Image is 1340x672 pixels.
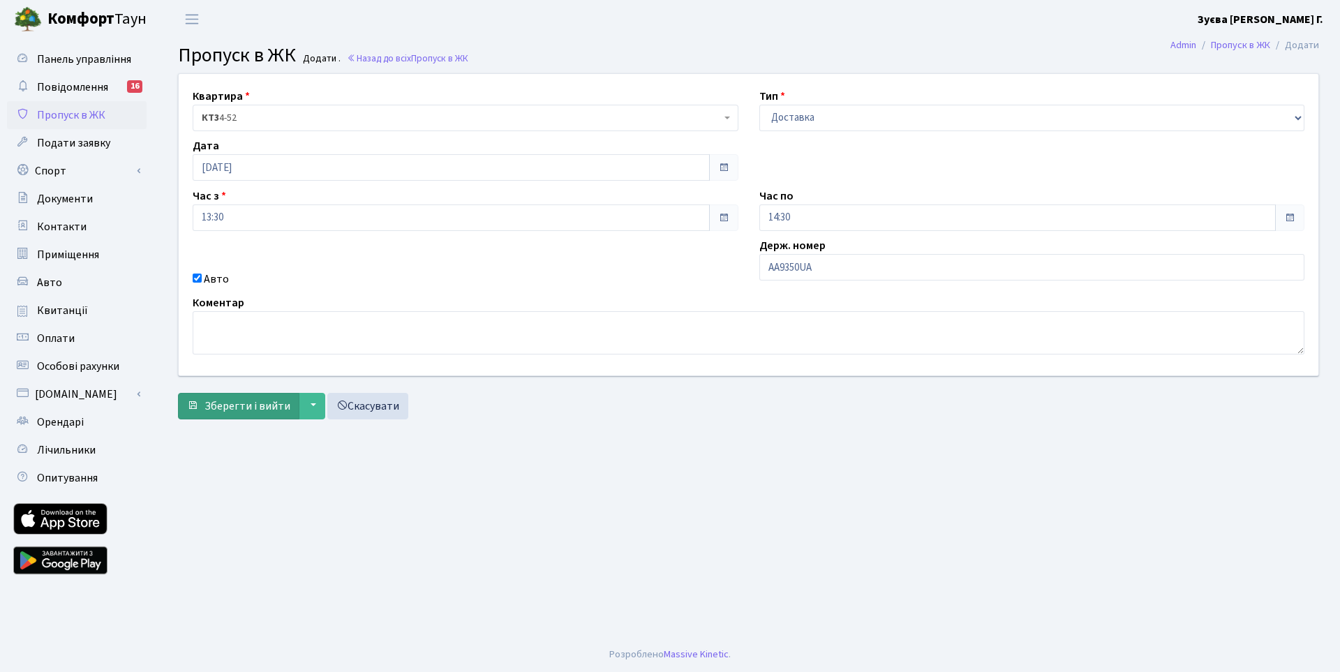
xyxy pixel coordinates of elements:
b: КТ3 [202,111,219,125]
label: Час по [759,188,794,204]
input: AA0001AA [759,254,1305,281]
button: Зберегти і вийти [178,393,299,419]
span: Особові рахунки [37,359,119,374]
span: Приміщення [37,247,99,262]
span: Пропуск в ЖК [178,41,296,69]
div: Розроблено . [609,647,731,662]
label: Авто [204,271,229,288]
span: Пропуск в ЖК [411,52,468,65]
div: 16 [127,80,142,93]
a: Назад до всіхПропуск в ЖК [347,52,468,65]
a: Панель управління [7,45,147,73]
a: Повідомлення16 [7,73,147,101]
span: Зберегти і вийти [204,398,290,414]
a: Massive Kinetic [664,647,729,662]
a: Орендарі [7,408,147,436]
label: Держ. номер [759,237,826,254]
a: Авто [7,269,147,297]
small: Додати . [300,53,341,65]
nav: breadcrumb [1149,31,1340,60]
span: <b>КТ3</b>&nbsp;&nbsp;&nbsp;4-52 [202,111,721,125]
a: Лічильники [7,436,147,464]
span: <b>КТ3</b>&nbsp;&nbsp;&nbsp;4-52 [193,105,738,131]
a: Скасувати [327,393,408,419]
a: Зуєва [PERSON_NAME] Г. [1198,11,1323,28]
a: Особові рахунки [7,352,147,380]
span: Оплати [37,331,75,346]
label: Квартира [193,88,250,105]
a: Подати заявку [7,129,147,157]
span: Документи [37,191,93,207]
a: Опитування [7,464,147,492]
a: Пропуск в ЖК [1211,38,1270,52]
label: Тип [759,88,785,105]
a: Документи [7,185,147,213]
span: Лічильники [37,442,96,458]
a: Квитанції [7,297,147,324]
label: Час з [193,188,226,204]
span: Контакти [37,219,87,234]
span: Опитування [37,470,98,486]
span: Пропуск в ЖК [37,107,105,123]
button: Переключити навігацію [174,8,209,31]
label: Дата [193,137,219,154]
span: Таун [47,8,147,31]
a: Admin [1170,38,1196,52]
a: Оплати [7,324,147,352]
span: Авто [37,275,62,290]
span: Панель управління [37,52,131,67]
b: Комфорт [47,8,114,30]
span: Повідомлення [37,80,108,95]
a: Пропуск в ЖК [7,101,147,129]
a: Приміщення [7,241,147,269]
span: Орендарі [37,415,84,430]
b: Зуєва [PERSON_NAME] Г. [1198,12,1323,27]
img: logo.png [14,6,42,33]
a: Спорт [7,157,147,185]
li: Додати [1270,38,1319,53]
a: Контакти [7,213,147,241]
span: Подати заявку [37,135,110,151]
label: Коментар [193,294,244,311]
span: Квитанції [37,303,88,318]
a: [DOMAIN_NAME] [7,380,147,408]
